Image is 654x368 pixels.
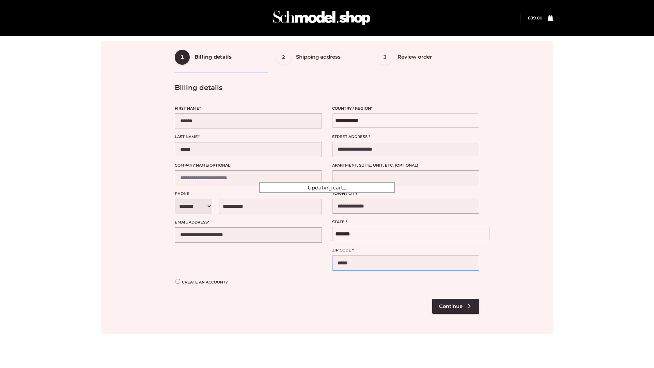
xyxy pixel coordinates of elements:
a: £89.00 [528,15,542,20]
div: Updating cart... [259,182,395,193]
img: Schmodel Admin 964 [270,4,373,31]
bdi: 89.00 [528,15,542,20]
span: £ [528,15,530,20]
